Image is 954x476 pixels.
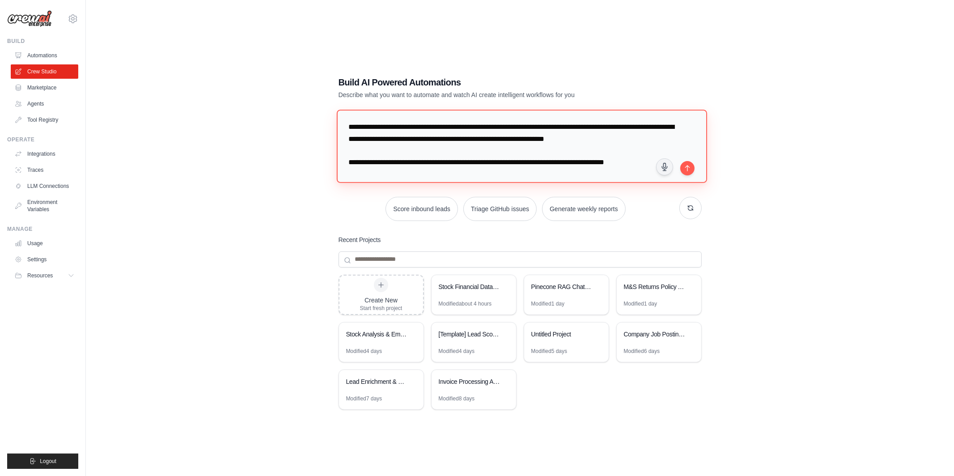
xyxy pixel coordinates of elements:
[11,64,78,79] a: Crew Studio
[11,113,78,127] a: Tool Registry
[11,179,78,193] a: LLM Connections
[346,395,382,402] div: Modified 7 days
[27,272,53,279] span: Resources
[909,433,954,476] iframe: Chat Widget
[339,76,639,89] h1: Build AI Powered Automations
[386,197,458,221] button: Score inbound leads
[656,158,673,175] button: Click to speak your automation idea
[11,48,78,63] a: Automations
[531,330,593,339] div: Untitled Project
[360,305,403,312] div: Start fresh project
[439,348,475,355] div: Modified 4 days
[531,300,565,307] div: Modified 1 day
[11,268,78,283] button: Resources
[624,348,660,355] div: Modified 6 days
[624,282,685,291] div: M&S Returns Policy Assistant
[542,197,626,221] button: Generate weekly reports
[11,147,78,161] a: Integrations
[531,348,568,355] div: Modified 5 days
[624,330,685,339] div: Company Job Postings Crawler
[11,252,78,267] a: Settings
[11,195,78,217] a: Environment Variables
[339,235,381,244] h3: Recent Projects
[11,97,78,111] a: Agents
[11,81,78,95] a: Marketplace
[624,300,657,307] div: Modified 1 day
[7,38,78,45] div: Build
[11,163,78,177] a: Traces
[439,300,492,307] div: Modified about 4 hours
[360,296,403,305] div: Create New
[7,225,78,233] div: Manage
[531,282,593,291] div: Pinecone RAG Chatbot
[439,330,500,339] div: [Template] Lead Scoring and Strategy Crew
[439,282,500,291] div: Stock Financial Data Retrieval System
[339,90,639,99] p: Describe what you want to automate and watch AI create intelligent workflows for you
[463,197,537,221] button: Triage GitHub issues
[346,348,382,355] div: Modified 4 days
[439,377,500,386] div: Invoice Processing Automation
[346,377,407,386] div: Lead Enrichment & Executive Reporting
[7,136,78,143] div: Operate
[439,395,475,402] div: Modified 8 days
[679,197,702,219] button: Get new suggestions
[346,330,407,339] div: Stock Analysis & Email Reporter
[11,236,78,251] a: Usage
[7,454,78,469] button: Logout
[40,458,56,465] span: Logout
[7,10,52,27] img: Logo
